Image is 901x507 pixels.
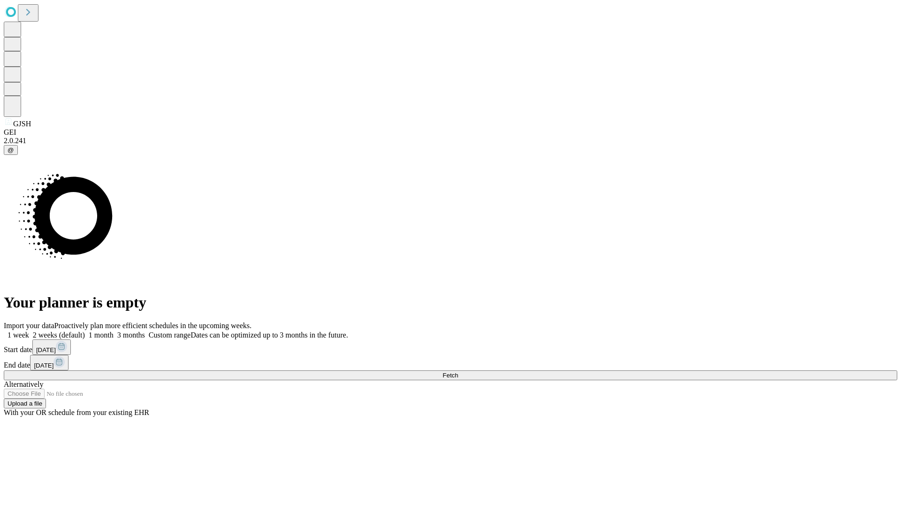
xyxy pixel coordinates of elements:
span: 1 week [8,331,29,339]
span: [DATE] [36,346,56,353]
span: With your OR schedule from your existing EHR [4,408,149,416]
button: Upload a file [4,399,46,408]
span: Dates can be optimized up to 3 months in the future. [191,331,348,339]
span: Alternatively [4,380,43,388]
span: GJSH [13,120,31,128]
div: 2.0.241 [4,137,897,145]
div: Start date [4,339,897,355]
span: 3 months [117,331,145,339]
h1: Your planner is empty [4,294,897,311]
span: Import your data [4,322,54,330]
span: Proactively plan more efficient schedules in the upcoming weeks. [54,322,252,330]
button: [DATE] [30,355,69,370]
div: End date [4,355,897,370]
span: @ [8,146,14,154]
button: Fetch [4,370,897,380]
span: Fetch [443,372,458,379]
button: [DATE] [32,339,71,355]
div: GEI [4,128,897,137]
span: 1 month [89,331,114,339]
span: [DATE] [34,362,53,369]
span: Custom range [149,331,191,339]
span: 2 weeks (default) [33,331,85,339]
button: @ [4,145,18,155]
